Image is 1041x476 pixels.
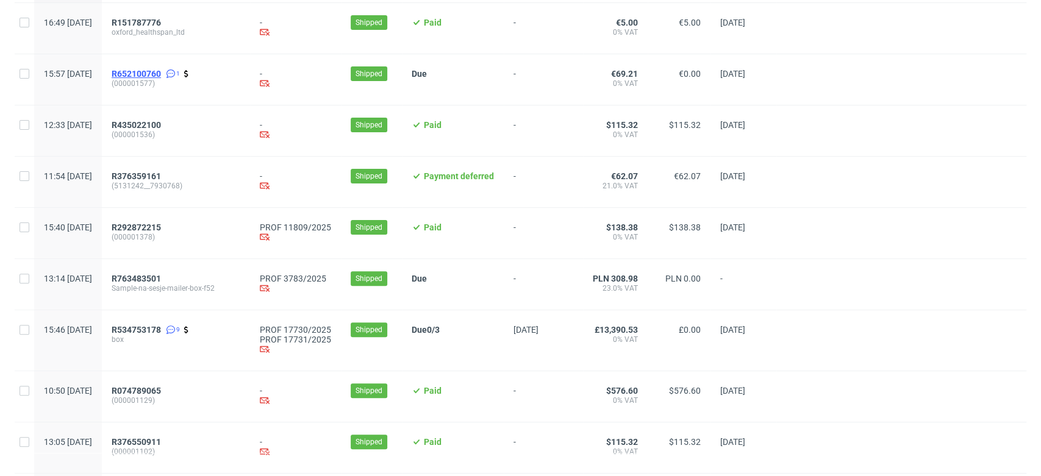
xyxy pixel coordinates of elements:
[679,325,701,335] span: £0.00
[513,437,573,458] span: -
[669,222,701,232] span: $138.38
[427,325,440,335] span: 0/3
[720,386,745,396] span: [DATE]
[44,222,92,232] span: 15:40 [DATE]
[112,120,161,130] span: R435022100
[112,396,240,405] span: (000001129)
[260,222,331,232] a: PROF 11809/2025
[513,18,573,39] span: -
[112,274,163,283] a: R763483501
[424,437,442,447] span: Paid
[679,18,701,27] span: €5.00
[112,69,161,79] span: R652100760
[112,437,161,447] span: R376550911
[616,18,638,27] span: €5.00
[356,436,382,447] span: Shipped
[112,171,161,181] span: R376359161
[44,437,92,447] span: 13:05 [DATE]
[112,27,240,37] span: oxford_healthspan_ltd
[669,120,701,130] span: $115.32
[44,18,92,27] span: 16:49 [DATE]
[412,325,427,335] span: Due
[260,335,331,344] a: PROF 17731/2025
[112,130,240,140] span: (000001536)
[611,69,638,79] span: €69.21
[112,18,163,27] a: R151787776
[112,79,240,88] span: (000001577)
[674,171,701,181] span: €62.07
[593,130,638,140] span: 0% VAT
[611,171,638,181] span: €62.07
[720,69,745,79] span: [DATE]
[112,325,163,335] a: R534753178
[260,274,331,283] a: PROF 3783/2025
[356,68,382,79] span: Shipped
[260,18,331,39] div: -
[260,437,331,458] div: -
[260,120,331,141] div: -
[260,386,331,407] div: -
[260,69,331,90] div: -
[606,437,638,447] span: $115.32
[112,325,161,335] span: R534753178
[112,222,161,232] span: R292872215
[44,274,92,283] span: 13:14 [DATE]
[424,120,442,130] span: Paid
[679,69,701,79] span: €0.00
[513,274,573,295] span: -
[44,386,92,396] span: 10:50 [DATE]
[720,274,767,295] span: -
[513,171,573,193] span: -
[176,325,180,335] span: 9
[44,171,92,181] span: 11:54 [DATE]
[720,120,745,130] span: [DATE]
[720,325,745,335] span: [DATE]
[356,385,382,396] span: Shipped
[112,69,163,79] a: R652100760
[112,283,240,293] span: Sample-na-sesje-mailer-box-f52
[513,325,538,335] span: [DATE]
[513,386,573,407] span: -
[112,120,163,130] a: R435022100
[720,171,745,181] span: [DATE]
[112,447,240,456] span: (000001102)
[112,181,240,191] span: (5131242__7930768)
[593,181,638,191] span: 21.0% VAT
[44,69,92,79] span: 15:57 [DATE]
[356,119,382,130] span: Shipped
[593,79,638,88] span: 0% VAT
[163,69,180,79] a: 1
[424,222,442,232] span: Paid
[593,27,638,37] span: 0% VAT
[356,171,382,182] span: Shipped
[720,18,745,27] span: [DATE]
[593,447,638,456] span: 0% VAT
[513,120,573,141] span: -
[163,325,180,335] a: 9
[412,274,427,283] span: Due
[424,386,442,396] span: Paid
[606,120,638,130] span: $115.32
[593,335,638,344] span: 0% VAT
[424,171,494,181] span: Payment deferred
[112,232,240,242] span: (000001378)
[720,222,745,232] span: [DATE]
[112,171,163,181] a: R376359161
[593,283,638,293] span: 23.0% VAT
[112,222,163,232] a: R292872215
[260,325,331,335] a: PROF 17730/2025
[593,232,638,242] span: 0% VAT
[606,222,638,232] span: $138.38
[606,386,638,396] span: $576.60
[44,120,92,130] span: 12:33 [DATE]
[424,18,442,27] span: Paid
[112,386,163,396] a: R074789065
[593,396,638,405] span: 0% VAT
[669,437,701,447] span: $115.32
[356,273,382,284] span: Shipped
[669,386,701,396] span: $576.60
[665,274,701,283] span: PLN 0.00
[412,69,427,79] span: Due
[356,222,382,233] span: Shipped
[112,274,161,283] span: R763483501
